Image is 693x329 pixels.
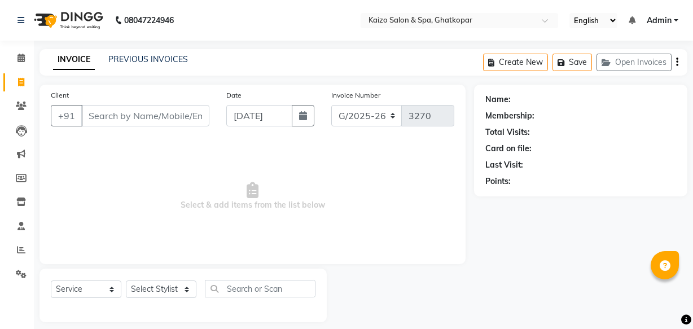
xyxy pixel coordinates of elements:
[29,5,106,36] img: logo
[331,90,380,100] label: Invoice Number
[485,110,534,122] div: Membership:
[124,5,174,36] b: 08047224946
[51,90,69,100] label: Client
[485,143,532,155] div: Card on file:
[552,54,592,71] button: Save
[485,94,511,106] div: Name:
[51,105,82,126] button: +91
[596,54,672,71] button: Open Invoices
[483,54,548,71] button: Create New
[646,284,682,318] iframe: chat widget
[485,159,523,171] div: Last Visit:
[51,140,454,253] span: Select & add items from the list below
[485,126,530,138] div: Total Visits:
[81,105,209,126] input: Search by Name/Mobile/Email/Code
[226,90,242,100] label: Date
[205,280,315,297] input: Search or Scan
[53,50,95,70] a: INVOICE
[108,54,188,64] a: PREVIOUS INVOICES
[647,15,672,27] span: Admin
[485,176,511,187] div: Points:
